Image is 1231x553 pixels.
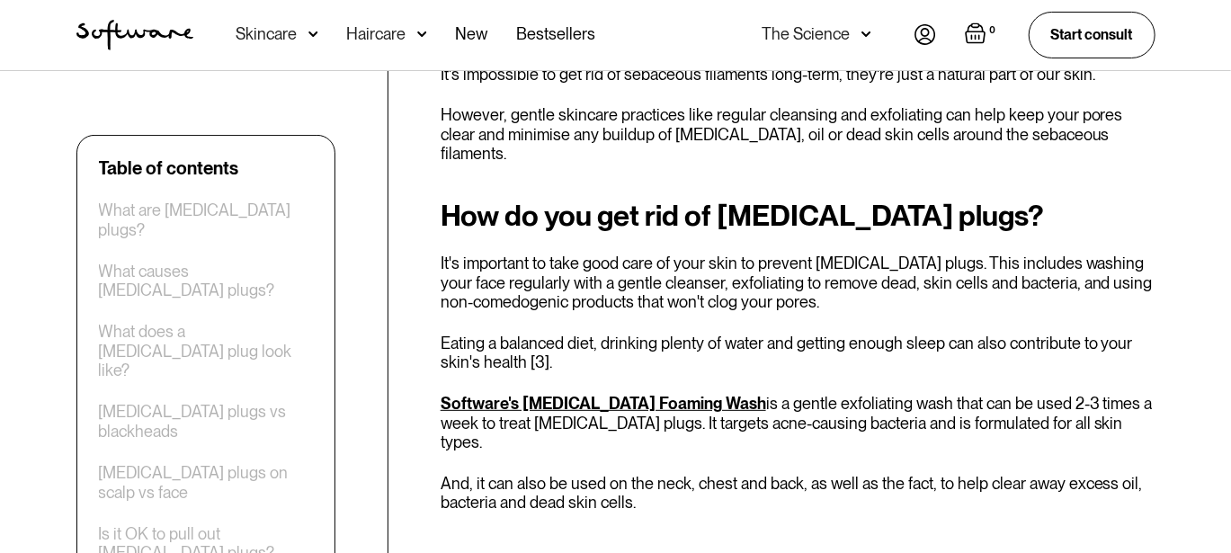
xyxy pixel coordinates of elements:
[861,25,871,43] img: arrow down
[1029,12,1155,58] a: Start consult
[99,463,313,502] a: [MEDICAL_DATA] plugs on scalp vs face
[99,322,313,380] a: What does a [MEDICAL_DATA] plug look like?
[441,394,1155,452] p: is a gentle exfoliating wash that can be used 2-3 times a week to treat [MEDICAL_DATA] plugs. It ...
[441,474,1155,513] p: And, it can also be used on the neck, chest and back, as well as the fact, to help clear away exc...
[417,25,427,43] img: arrow down
[99,262,313,300] a: What causes [MEDICAL_DATA] plugs?
[763,25,851,43] div: The Science
[308,25,318,43] img: arrow down
[76,20,193,50] img: Software Logo
[441,200,1155,232] h2: How do you get rid of [MEDICAL_DATA] plugs?
[76,20,193,50] a: home
[441,105,1155,164] p: However, gentle skincare practices like regular cleansing and exfoliating can help keep your pore...
[441,334,1155,372] p: Eating a balanced diet, drinking plenty of water and getting enough sleep can also contribute to ...
[236,25,298,43] div: Skincare
[965,22,1000,48] a: Open empty cart
[99,201,313,239] a: What are [MEDICAL_DATA] plugs?
[986,22,1000,39] div: 0
[99,402,313,441] a: [MEDICAL_DATA] plugs vs blackheads
[441,394,766,413] a: Software's [MEDICAL_DATA] Foaming Wash
[347,25,406,43] div: Haircare
[99,157,239,179] div: Table of contents
[441,254,1155,312] p: It's important to take good care of your skin to prevent [MEDICAL_DATA] plugs. This includes wash...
